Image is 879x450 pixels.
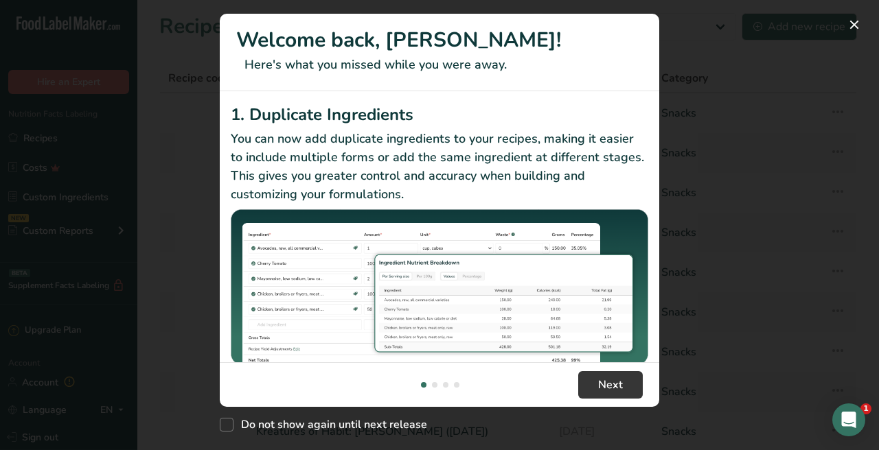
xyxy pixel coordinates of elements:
[231,102,648,127] h2: 1. Duplicate Ingredients
[231,209,648,365] img: Duplicate Ingredients
[578,371,643,399] button: Next
[832,403,865,436] div: Open Intercom Messenger
[236,56,643,74] p: Here's what you missed while you were away.
[231,130,648,204] p: You can now add duplicate ingredients to your recipes, making it easier to include multiple forms...
[598,377,623,393] span: Next
[233,418,427,431] span: Do not show again until next release
[236,25,643,56] h1: Welcome back, [PERSON_NAME]!
[860,403,871,414] span: 1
